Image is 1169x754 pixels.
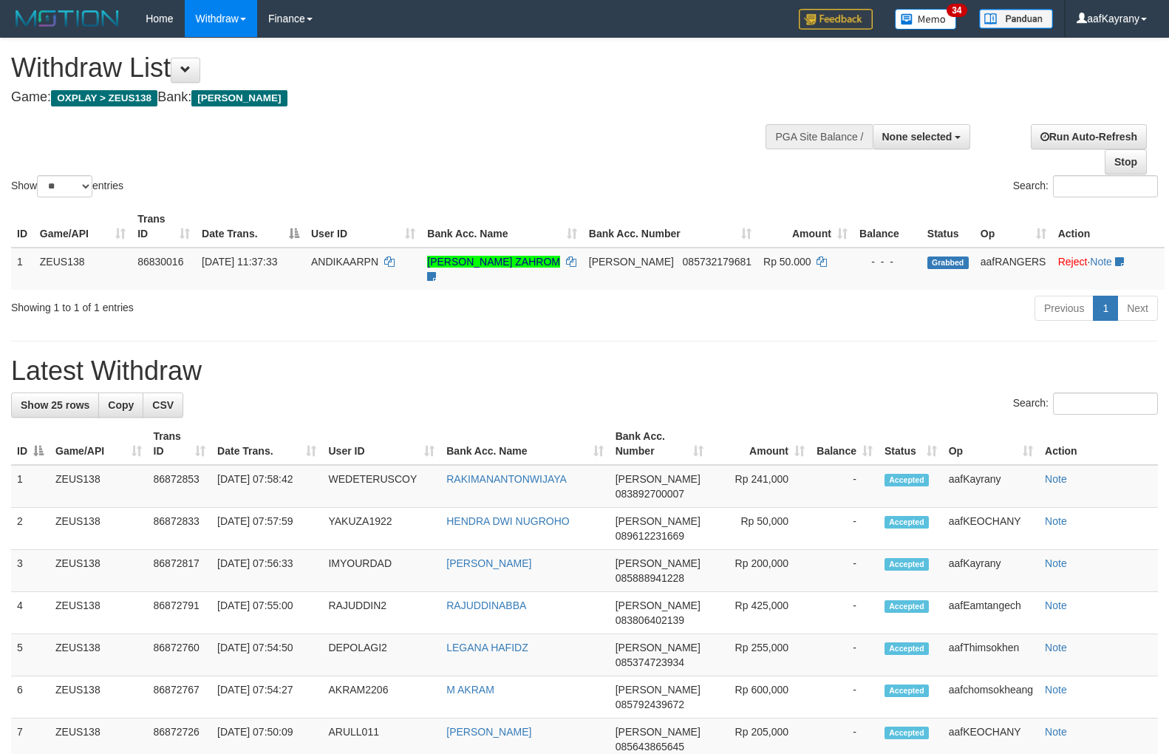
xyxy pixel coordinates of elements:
span: Copy [108,399,134,411]
td: Rp 255,000 [709,634,811,676]
label: Search: [1013,175,1158,197]
td: 86872791 [148,592,212,634]
th: Trans ID: activate to sort column ascending [148,423,212,465]
td: [DATE] 07:57:59 [211,508,322,550]
span: Grabbed [927,257,969,269]
span: [PERSON_NAME] [616,473,701,485]
h4: Game: Bank: [11,90,765,105]
span: CSV [152,399,174,411]
td: aafKayrany [943,465,1039,508]
a: [PERSON_NAME] [446,726,531,738]
a: LEGANA HAFIDZ [446,642,528,653]
a: Reject [1058,256,1088,268]
td: - [811,465,879,508]
td: - [811,634,879,676]
a: Copy [98,393,143,418]
th: Game/API: activate to sort column ascending [34,206,132,248]
img: panduan.png [979,9,1053,29]
td: [DATE] 07:54:27 [211,676,322,719]
span: Copy 083806402139 to clipboard [616,614,684,626]
a: Show 25 rows [11,393,99,418]
span: [PERSON_NAME] [616,726,701,738]
td: ZEUS138 [34,248,132,290]
span: Show 25 rows [21,399,89,411]
td: Rp 241,000 [709,465,811,508]
span: Rp 50.000 [763,256,811,268]
span: Copy 085732179681 to clipboard [683,256,751,268]
td: 4 [11,592,50,634]
th: Game/API: activate to sort column ascending [50,423,148,465]
a: Note [1045,515,1067,527]
td: 86872833 [148,508,212,550]
div: PGA Site Balance / [766,124,872,149]
a: Note [1090,256,1112,268]
td: Rp 425,000 [709,592,811,634]
th: Action [1039,423,1158,465]
td: WEDETERUSCOY [322,465,440,508]
td: - [811,508,879,550]
th: ID [11,206,34,248]
img: MOTION_logo.png [11,7,123,30]
span: 86830016 [137,256,183,268]
span: None selected [882,131,952,143]
th: Bank Acc. Name: activate to sort column ascending [440,423,609,465]
a: Note [1045,600,1067,611]
td: ZEUS138 [50,676,148,719]
td: ZEUS138 [50,465,148,508]
td: 6 [11,676,50,719]
a: RAKIMANANTONWIJAYA [446,473,567,485]
td: ZEUS138 [50,592,148,634]
span: Copy 089612231669 to clipboard [616,530,684,542]
td: aafThimsokhen [943,634,1039,676]
span: Copy 085792439672 to clipboard [616,699,684,710]
img: Feedback.jpg [799,9,873,30]
span: Accepted [885,685,929,697]
span: [PERSON_NAME] [191,90,287,106]
span: Copy 083892700007 to clipboard [616,488,684,500]
a: Note [1045,642,1067,653]
td: 1 [11,465,50,508]
th: Date Trans.: activate to sort column ascending [211,423,322,465]
td: Rp 200,000 [709,550,811,592]
span: Copy 085374723934 to clipboard [616,656,684,668]
span: Accepted [885,516,929,529]
a: Note [1045,557,1067,569]
td: Rp 600,000 [709,676,811,719]
th: Amount: activate to sort column ascending [709,423,811,465]
th: Trans ID: activate to sort column ascending [132,206,196,248]
span: OXPLAY > ZEUS138 [51,90,157,106]
td: 86872760 [148,634,212,676]
span: Copy 085888941228 to clipboard [616,572,684,584]
div: Showing 1 to 1 of 1 entries [11,294,476,315]
th: ID: activate to sort column descending [11,423,50,465]
a: Note [1045,684,1067,696]
td: [DATE] 07:55:00 [211,592,322,634]
td: 86872817 [148,550,212,592]
a: [PERSON_NAME] ZAHROM [427,256,560,268]
a: [PERSON_NAME] [446,557,531,569]
td: 86872853 [148,465,212,508]
th: Bank Acc. Number: activate to sort column ascending [610,423,710,465]
td: aafEamtangech [943,592,1039,634]
td: [DATE] 07:58:42 [211,465,322,508]
label: Show entries [11,175,123,197]
span: [PERSON_NAME] [616,684,701,696]
th: Status [921,206,975,248]
label: Search: [1013,393,1158,415]
h1: Withdraw List [11,53,765,83]
td: DEPOLAGI2 [322,634,440,676]
h1: Latest Withdraw [11,356,1158,386]
th: Op: activate to sort column ascending [943,423,1039,465]
th: Balance: activate to sort column ascending [811,423,879,465]
a: 1 [1093,296,1118,321]
td: Rp 50,000 [709,508,811,550]
span: Accepted [885,600,929,613]
td: - [811,550,879,592]
td: aafchomsokheang [943,676,1039,719]
td: AKRAM2206 [322,676,440,719]
td: IMYOURDAD [322,550,440,592]
button: None selected [873,124,971,149]
td: ZEUS138 [50,634,148,676]
td: 1 [11,248,34,290]
span: Accepted [885,558,929,571]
